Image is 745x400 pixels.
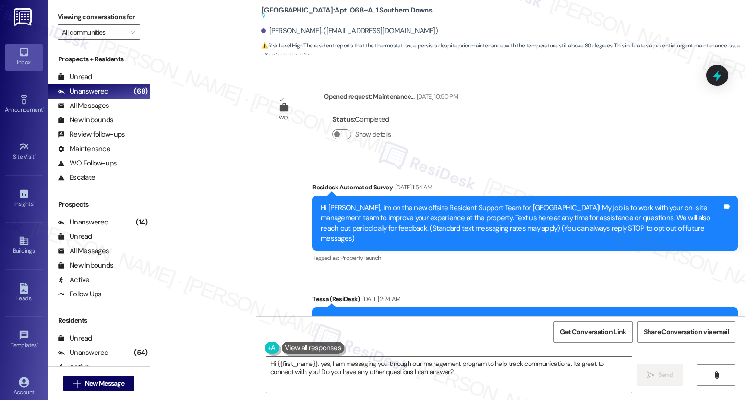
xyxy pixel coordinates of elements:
span: New Message [85,378,124,388]
span: Send [658,370,673,380]
div: Great news! You can now text me for maintenance issues — no more messy apps or sign-ins. I'll fil... [321,315,722,335]
div: (14) [133,215,150,230]
label: Show details [355,129,391,140]
div: New Inbounds [58,260,113,271]
div: Prospects [48,200,150,210]
span: • [33,199,35,206]
span: • [43,105,44,112]
div: Active [58,275,90,285]
button: Get Conversation Link [553,321,632,343]
textarea: Hi {{first_name}}, yes, I am messaging you through our management program to help track communica... [266,357,632,393]
div: Opened request: Maintenance... [324,92,458,105]
button: Share Conversation via email [637,321,735,343]
div: Hi [PERSON_NAME], I'm on the new offsite Resident Support Team for [GEOGRAPHIC_DATA]! My job is t... [321,203,722,244]
div: (54) [132,345,150,360]
div: [PERSON_NAME]. ([EMAIL_ADDRESS][DOMAIN_NAME]) [261,26,438,36]
i:  [73,380,81,388]
i:  [130,28,135,36]
div: [DATE] 1:54 AM [393,182,433,192]
div: Maintenance [58,144,110,154]
div: Residents [48,316,150,326]
div: (68) [132,84,150,99]
a: Templates • [5,327,43,353]
span: : The resident reports that the thermostat issue persists despite prior maintenance, with the tem... [261,41,745,61]
a: Buildings [5,233,43,259]
div: [DATE] 2:24 AM [360,294,401,304]
div: Escalate [58,173,95,183]
button: Send [637,364,684,386]
button: New Message [63,376,134,391]
div: All Messages [58,101,109,111]
div: Tagged as: [312,251,738,265]
div: Review follow-ups [58,129,125,140]
i:  [713,371,720,379]
div: Unread [58,333,92,343]
input: All communities [62,24,125,40]
div: Unanswered [58,348,108,358]
label: Viewing conversations for [58,10,140,24]
div: Active [58,362,90,372]
div: : Completed [332,112,395,127]
div: WO Follow-ups [58,158,117,168]
strong: ⚠️ Risk Level: High [261,42,302,49]
div: All Messages [58,246,109,256]
b: Status [332,115,354,124]
a: Insights • [5,186,43,212]
div: Unread [58,72,92,82]
span: • [37,341,38,347]
img: ResiDesk Logo [14,8,34,26]
span: Get Conversation Link [560,327,626,337]
a: Leads [5,280,43,306]
i:  [647,371,654,379]
span: Share Conversation via email [644,327,729,337]
span: Property launch [340,254,381,262]
b: [GEOGRAPHIC_DATA]: Apt. 068~A, 1 Southern Downs [261,5,432,21]
a: Account [5,374,43,400]
div: Residesk Automated Survey [312,182,738,196]
div: Follow Ups [58,289,102,299]
div: Prospects + Residents [48,54,150,64]
div: Tessa (ResiDesk) [312,294,738,307]
div: Unread [58,232,92,242]
a: Inbox [5,44,43,70]
div: Unanswered [58,217,108,227]
div: Unanswered [58,86,108,96]
span: • [35,152,36,159]
div: New Inbounds [58,115,113,125]
div: WO [279,113,288,123]
div: [DATE] 10:50 PM [414,92,458,102]
a: Site Visit • [5,139,43,165]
